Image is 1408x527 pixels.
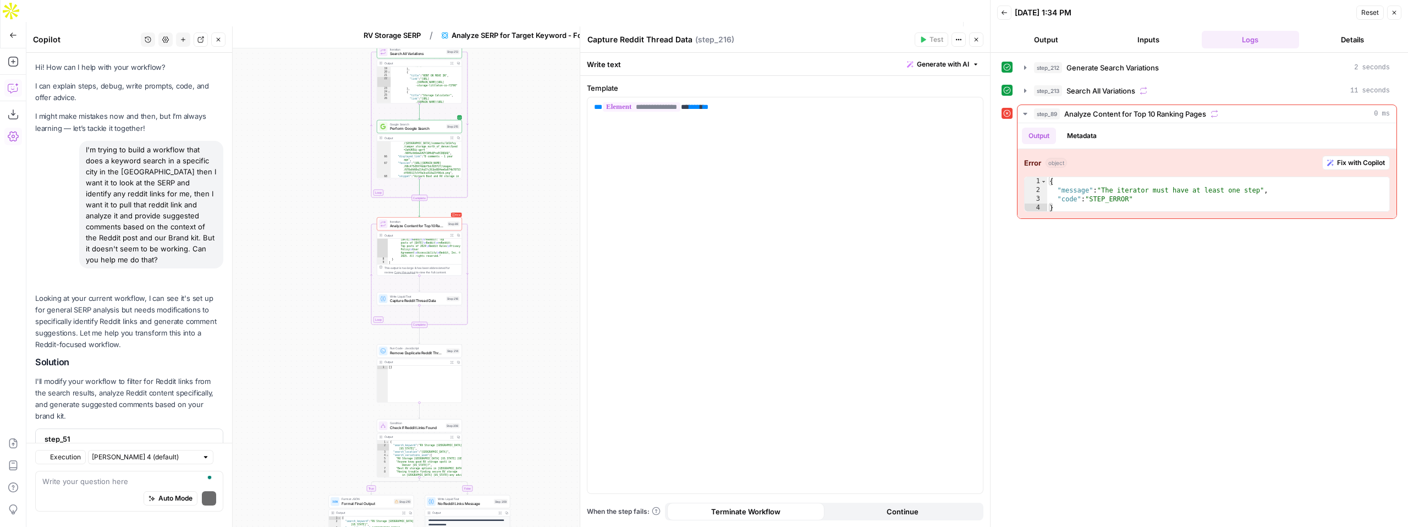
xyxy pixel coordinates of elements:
[377,175,391,191] div: 68
[446,297,459,301] div: Step 216
[377,67,391,70] div: 19
[377,470,389,477] div: 8
[390,219,446,224] span: Iteration
[158,493,193,503] span: Auto Mode
[377,322,462,328] div: Complete
[494,499,508,504] div: Step 209
[394,499,411,504] div: Step 210
[390,425,444,430] span: Check if Reddit Links Found
[377,344,462,403] div: Run Code · JavaScriptRemove Duplicate Reddit ThreadsStep 214Output[]
[390,47,444,52] span: Iteration
[377,460,389,467] div: 6
[35,357,223,367] h2: Solution
[329,517,341,520] div: 1
[446,348,459,353] div: Step 214
[419,403,420,419] g: Edge from step_214 to step_208
[377,467,389,470] div: 7
[1099,31,1197,48] button: Inputs
[377,132,391,155] div: 65
[411,195,427,201] div: Complete
[419,201,420,217] g: Edge from step_213-iteration-end to step_89
[377,257,388,261] div: 8
[377,77,391,87] div: 22
[446,50,459,54] div: Step 213
[1354,63,1390,73] span: 2 seconds
[1046,158,1067,168] span: object
[1018,82,1396,100] button: 11 seconds
[33,34,137,45] div: Copilot
[1350,86,1390,96] span: 11 seconds
[903,57,983,72] button: Generate with AI
[580,53,990,75] div: Write text
[357,26,427,44] button: RV Storage SERP
[371,477,420,495] g: Edge from step_208 to step_210
[917,59,969,69] span: Generate with AI
[377,292,462,305] div: Write Liquid TextCapture Reddit Thread DataStep 216
[388,70,391,74] span: Toggle code folding, rows 20 through 23
[1034,108,1060,119] span: step_89
[390,346,444,350] span: Run Code · JavaScript
[384,233,447,238] div: Output
[35,80,223,103] p: I can explain steps, debug, write prompts, code, and offer advice.
[377,451,389,454] div: 3
[1018,123,1396,218] div: 0 ms
[377,74,391,77] div: 21
[390,421,444,425] span: Condition
[384,360,447,364] div: Output
[1060,128,1103,144] button: Metadata
[1018,59,1396,76] button: 2 seconds
[377,441,389,444] div: 1
[377,444,389,451] div: 2
[915,32,948,47] button: Test
[419,328,420,344] g: Edge from step_89-iteration-end to step_214
[377,195,462,201] div: Complete
[390,223,446,229] span: Analyze Content for Top 10 Ranking Pages
[887,506,919,517] span: Continue
[1025,195,1047,204] div: 3
[1034,85,1062,96] span: step_213
[390,294,444,299] span: Write Liquid Text
[1374,109,1390,119] span: 0 ms
[438,501,492,506] span: No Reddit Links Message
[1303,31,1401,48] button: Details
[377,45,462,103] div: LoopIterationSearch All VariationsStep 213Output /payonline" }, { "title":"RENT OR MOVE IN", "lin...
[377,94,391,97] div: 25
[336,510,399,515] div: Output
[377,97,391,107] div: 26
[386,454,389,457] span: Toggle code folding, rows 4 through 10
[377,366,388,369] div: 1
[35,62,223,73] p: Hi! How can I help with your workflow?
[1361,8,1379,18] span: Reset
[1322,156,1390,170] button: Fix with Copilot
[438,497,492,501] span: Write Liquid Text
[1025,204,1047,212] div: 4
[824,503,982,520] button: Continue
[390,350,444,355] span: Remove Duplicate Reddit Threads
[419,477,468,495] g: Edge from step_208 to step_209
[394,271,415,274] span: Copy the output
[377,419,462,477] div: ConditionCheck if Reddit Links FoundStep 208Output{ "search_keyword":"RV Storage [GEOGRAPHIC_DATA...
[1025,186,1047,195] div: 2
[35,450,86,464] button: Execution
[45,433,212,444] span: step_51
[446,124,459,129] div: Step 215
[35,376,223,422] p: I'll modify your workflow to filter for Reddit links from the search results, analyze Reddit cont...
[377,457,389,460] div: 5
[384,136,447,140] div: Output
[1041,177,1047,186] span: Toggle code folding, rows 1 through 4
[390,298,444,304] span: Capture Reddit Thread Data
[35,293,223,351] p: Looking at your current workflow, I can see it's set up for general SERP analysis but needs modif...
[342,501,392,506] span: Format Final Output
[587,507,661,517] a: When the step fails:
[377,120,462,178] div: Google SearchPerform Google SearchStep 215Output /[GEOGRAPHIC_DATA]/comments/1d1kfvy /camper_stor...
[1024,157,1041,168] strong: Error
[930,35,943,45] span: Test
[377,90,391,94] div: 24
[1022,128,1056,144] button: Output
[587,83,983,94] label: Template
[1064,108,1206,119] span: Analyze Content for Top 10 Ranking Pages
[342,497,392,501] span: Format JSON
[452,30,588,41] span: Analyze SERP for Target Keyword - Fork
[50,452,81,462] span: Execution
